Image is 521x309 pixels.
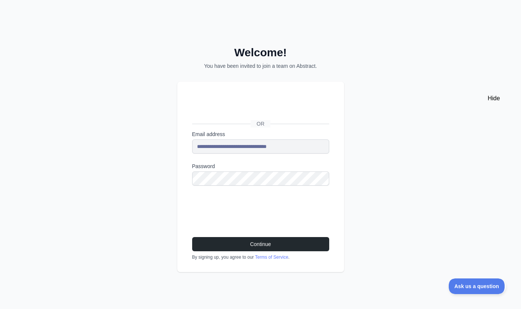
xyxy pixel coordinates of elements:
[192,254,329,260] div: By signing up, you agree to our .
[177,46,344,59] h2: Welcome!
[192,99,328,115] div: Sign in with Google. Opens in new tab
[192,130,329,138] label: Email address
[487,95,500,101] span: Hide
[188,99,332,115] iframe: Sign in with Google Button
[251,120,270,127] span: OR
[255,255,288,260] a: Terms of Service
[192,163,329,170] label: Password
[177,62,344,70] p: You have been invited to join a team on Abstract.
[449,278,506,294] iframe: Toggle Customer Support
[192,237,329,251] button: Continue
[192,195,305,224] iframe: reCAPTCHA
